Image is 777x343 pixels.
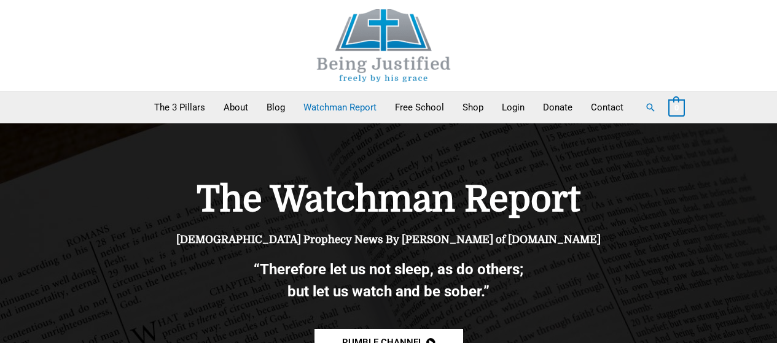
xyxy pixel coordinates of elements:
[254,261,523,278] b: “Therefore let us not sleep, as do others;
[257,92,294,123] a: Blog
[453,92,493,123] a: Shop
[674,103,679,112] span: 0
[131,179,647,222] h1: The Watchman Report
[287,283,490,300] b: but let us watch and be sober.”
[493,92,534,123] a: Login
[131,234,647,246] h4: [DEMOGRAPHIC_DATA] Prophecy News By [PERSON_NAME] of [DOMAIN_NAME]
[294,92,386,123] a: Watchman Report
[534,92,582,123] a: Donate
[645,102,656,113] a: Search button
[292,9,476,82] img: Being Justified
[214,92,257,123] a: About
[145,92,214,123] a: The 3 Pillars
[668,102,685,113] a: View Shopping Cart, empty
[145,92,633,123] nav: Primary Site Navigation
[386,92,453,123] a: Free School
[582,92,633,123] a: Contact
